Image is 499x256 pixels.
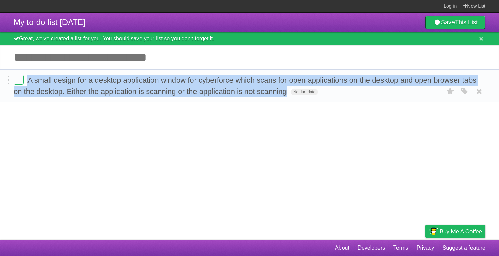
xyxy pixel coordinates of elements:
[425,16,485,29] a: SaveThis List
[417,241,434,254] a: Privacy
[335,241,349,254] a: About
[440,225,482,237] span: Buy me a coffee
[443,241,485,254] a: Suggest a feature
[357,241,385,254] a: Developers
[14,75,24,85] label: Done
[444,86,457,97] label: Star task
[14,76,476,96] span: A small design for a desktop application window for cyberforce which scans for open applications ...
[291,89,318,95] span: No due date
[393,241,408,254] a: Terms
[455,19,478,26] b: This List
[425,225,485,238] a: Buy me a coffee
[14,18,86,27] span: My to-do list [DATE]
[429,225,438,237] img: Buy me a coffee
